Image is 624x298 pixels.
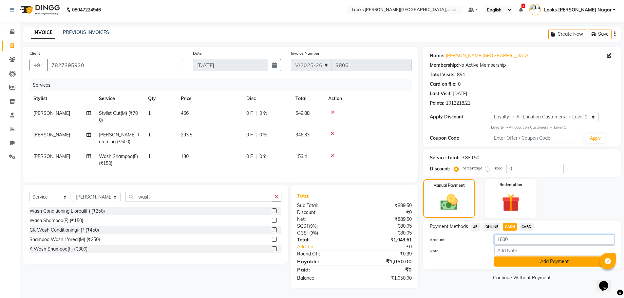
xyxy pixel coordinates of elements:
[292,223,354,230] div: ( )
[503,223,517,231] span: CASH
[297,223,309,229] span: SGST
[519,7,523,13] a: 1
[354,209,417,216] div: ₹0
[292,91,324,106] th: Total
[354,223,417,230] div: ₹80.05
[435,192,463,212] img: _cash.svg
[500,182,522,188] label: Redemption
[292,275,354,282] div: Balance :
[548,29,586,39] button: Create New
[458,81,461,88] div: 0
[292,209,354,216] div: Discount:
[17,1,62,19] img: logo
[292,202,354,209] div: Sub Total:
[29,50,40,56] label: Client
[453,90,467,97] div: [DATE]
[491,125,508,130] strong: Loyalty →
[33,132,70,138] span: [PERSON_NAME]
[457,71,465,78] div: 854
[430,62,614,69] div: No Active Membership
[310,223,316,229] span: 9%
[292,251,354,257] div: Round Off:
[148,132,151,138] span: 1
[446,52,530,59] a: [PERSON_NAME][GEOGRAPHIC_DATA]
[354,275,417,282] div: ₹1,050.00
[30,79,417,91] div: Services
[295,110,310,116] span: 549.88
[259,110,267,117] span: 0 %
[177,91,242,106] th: Price
[496,192,525,214] img: _gift.svg
[148,110,151,116] span: 1
[255,153,257,160] span: |
[259,131,267,138] span: 0 %
[494,235,614,245] input: Amount
[297,230,309,236] span: CGST
[446,100,470,107] div: 1012218.21
[292,243,365,250] a: Add Tip
[255,110,257,117] span: |
[292,216,354,223] div: Net:
[295,153,307,159] span: 153.4
[259,153,267,160] span: 0 %
[72,1,101,19] b: 08047224946
[354,237,417,243] div: ₹1,049.61
[99,132,140,145] span: [PERSON_NAME] Trimming (₹500)
[425,248,490,254] label: Note:
[297,192,312,199] span: Total
[31,27,55,39] a: INVOICE
[144,91,177,106] th: Qty
[430,71,456,78] div: Total Visits:
[95,91,144,106] th: Service
[521,4,525,8] span: 1
[33,153,70,159] span: [PERSON_NAME]
[494,245,614,255] input: Add Note
[291,50,319,56] label: Invoice Number
[246,131,253,138] span: 0 F
[292,266,354,273] div: Paid:
[529,4,541,15] img: Looks Kamla Nagar
[246,110,253,117] span: 0 F
[295,132,310,138] span: 346.33
[425,274,619,281] a: Continue Without Payment
[430,81,457,88] div: Card on file:
[430,100,444,107] div: Points:
[292,230,354,237] div: ( )
[365,243,417,250] div: ₹0
[491,125,614,130] div: All Location Customers → Level 1
[181,110,189,116] span: 466
[311,230,317,236] span: 9%
[292,257,354,265] div: Payable:
[63,29,109,35] a: PREVIOUS INVOICES
[354,251,417,257] div: ₹0.39
[430,166,450,172] div: Discount:
[29,208,105,215] div: Wash Conditioning L'oreal(F) (₹250)
[354,257,417,265] div: ₹1,050.00
[520,223,534,231] span: CARD
[425,237,490,243] label: Amount:
[430,223,468,230] span: Payment Methods
[29,236,100,243] div: Shampoo Wash L'oreal(M) (₹250)
[596,272,617,291] iframe: chat widget
[462,154,479,161] div: ₹889.50
[491,133,583,143] input: Enter Offer / Coupon Code
[354,230,417,237] div: ₹80.05
[33,110,70,116] span: [PERSON_NAME]
[125,192,272,202] input: Search or Scan
[430,52,444,59] div: Name:
[433,183,465,188] label: Manual Payment
[589,29,612,39] button: Save
[47,59,183,71] input: Search by Name/Mobile/Email/Code
[29,217,83,224] div: Wash Shampoo(F) (₹150)
[430,114,491,120] div: Apply Discount
[242,91,292,106] th: Disc
[354,216,417,223] div: ₹889.50
[29,246,87,253] div: K Wash Shampoo(F) (₹300)
[148,153,151,159] span: 1
[99,153,138,166] span: Wash Shampoo(F) (₹150)
[494,256,614,267] button: Add Payment
[586,133,605,143] button: Apply
[292,237,354,243] div: Total:
[483,223,500,231] span: ONLINE
[471,223,481,231] span: UPI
